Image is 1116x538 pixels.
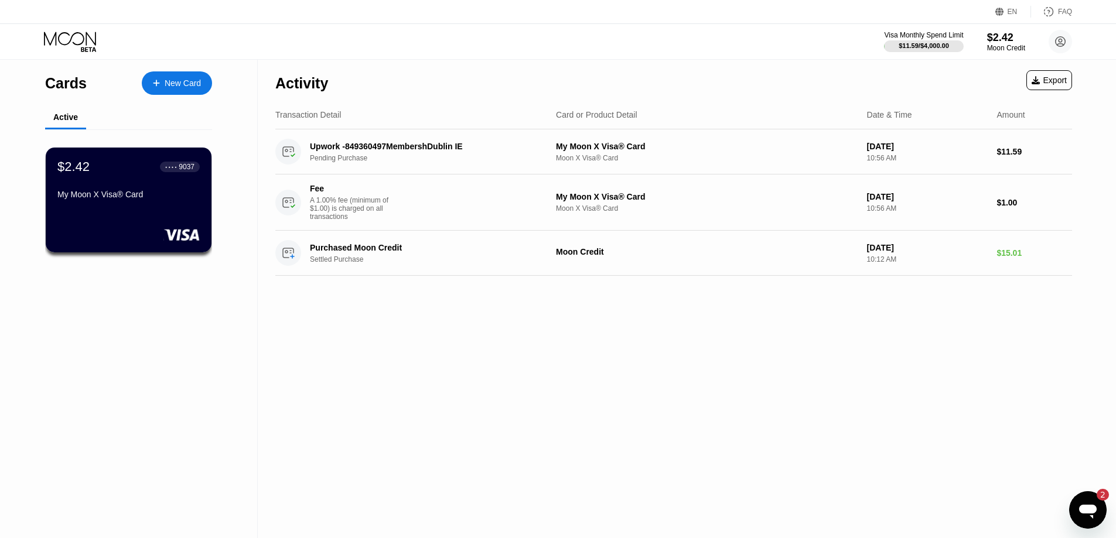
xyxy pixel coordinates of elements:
div: Moon X Visa® Card [556,204,858,213]
div: Settled Purchase [310,255,554,263]
div: Purchased Moon CreditSettled PurchaseMoon Credit[DATE]10:12 AM$15.01 [275,231,1072,276]
div: 10:12 AM [867,255,988,263]
div: $11.59 / $4,000.00 [899,42,949,49]
div: My Moon X Visa® Card [556,192,858,201]
div: Export [1032,76,1067,85]
div: Active [53,112,78,122]
div: $11.59 [996,147,1072,156]
div: Pending Purchase [310,154,554,162]
div: Moon X Visa® Card [556,154,858,162]
div: Amount [996,110,1025,119]
div: My Moon X Visa® Card [556,142,858,151]
div: Visa Monthly Spend Limit [884,31,963,39]
div: Visa Monthly Spend Limit$11.59/$4,000.00 [884,31,963,52]
div: [DATE] [867,142,988,151]
div: New Card [142,71,212,95]
div: Card or Product Detail [556,110,637,119]
div: Moon Credit [556,247,858,256]
div: Purchased Moon Credit [310,243,537,252]
div: $2.42Moon Credit [987,32,1025,52]
div: EN [1008,8,1018,16]
div: A 1.00% fee (minimum of $1.00) is charged on all transactions [310,196,398,221]
div: Upwork -849360497MembershDublin IE [310,142,537,151]
div: $2.42● ● ● ●9037My Moon X Visa® Card [46,148,211,252]
div: New Card [165,78,201,88]
div: Moon Credit [987,44,1025,52]
div: Activity [275,75,328,92]
div: FAQ [1058,8,1072,16]
div: My Moon X Visa® Card [57,190,200,199]
div: ● ● ● ● [165,165,177,169]
div: EN [995,6,1031,18]
div: [DATE] [867,243,988,252]
div: 9037 [179,163,194,171]
div: $15.01 [996,248,1072,258]
div: 10:56 AM [867,204,988,213]
div: 10:56 AM [867,154,988,162]
div: [DATE] [867,192,988,201]
div: FeeA 1.00% fee (minimum of $1.00) is charged on all transactionsMy Moon X Visa® CardMoon X Visa® ... [275,174,1072,231]
div: Transaction Detail [275,110,341,119]
div: $2.42 [57,159,90,174]
div: Export [1026,70,1072,90]
div: Cards [45,75,87,92]
iframe: Button to launch messaging window, 2 unread messages [1069,491,1107,529]
iframe: Number of unread messages [1086,489,1109,501]
div: Date & Time [867,110,912,119]
div: $2.42 [987,32,1025,44]
div: Upwork -849360497MembershDublin IEPending PurchaseMy Moon X Visa® CardMoon X Visa® Card[DATE]10:5... [275,129,1072,174]
div: Fee [310,184,392,193]
div: FAQ [1031,6,1072,18]
div: $1.00 [996,198,1072,207]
